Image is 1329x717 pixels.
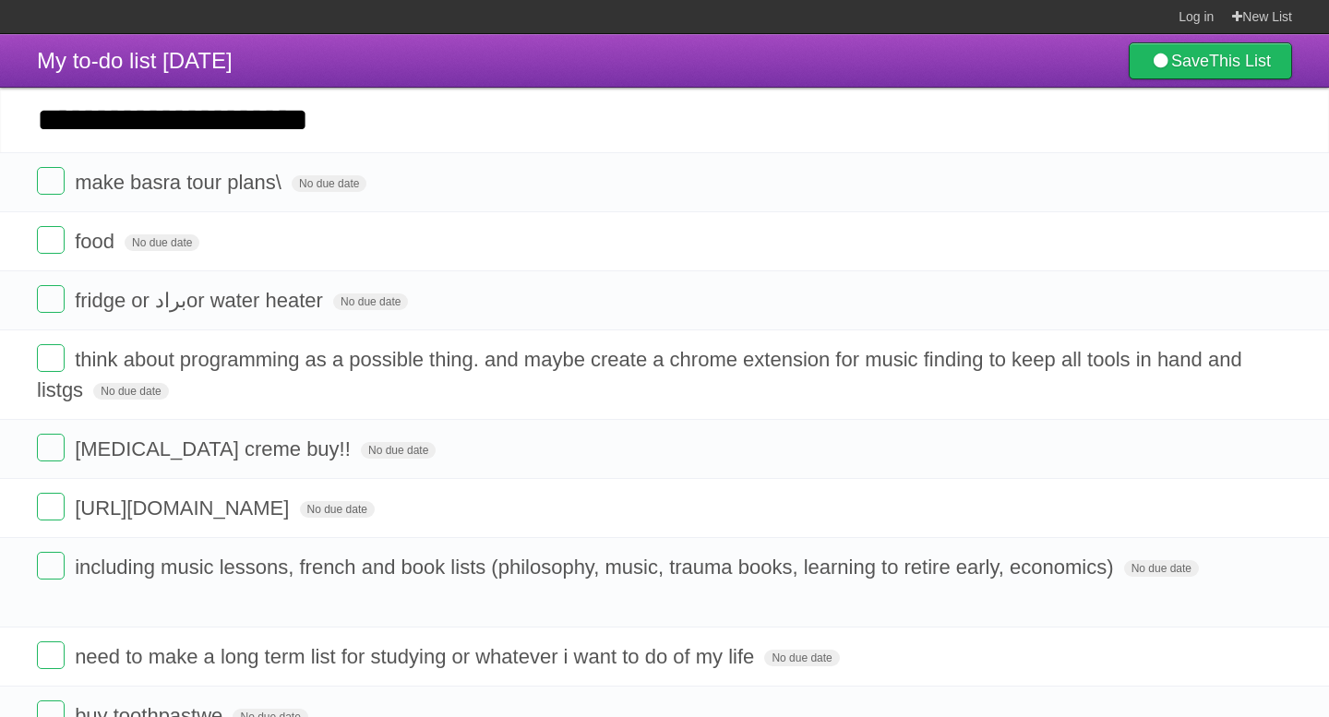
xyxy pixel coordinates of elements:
[1129,42,1292,79] a: SaveThis List
[37,434,65,461] label: Done
[37,641,65,669] label: Done
[37,348,1242,401] span: think about programming as a possible thing. and maybe create a chrome extension for music findin...
[75,645,759,668] span: need to make a long term list for studying or whatever i want to do of my life
[764,650,839,666] span: No due date
[75,496,293,520] span: [URL][DOMAIN_NAME]
[75,171,286,194] : make basra tour plans\
[37,48,233,73] span: My to-do list [DATE]
[37,167,65,195] label: Done
[93,383,168,400] span: No due date
[75,437,355,460] span: [MEDICAL_DATA] creme buy!!
[75,289,328,312] span: fridge or برادor water heater
[37,226,65,254] label: Done
[37,493,65,520] label: Done
[1124,560,1199,577] span: No due date
[333,293,408,310] span: No due date
[37,285,65,313] label: Done
[292,175,366,192] span: No due date
[361,442,436,459] span: No due date
[37,552,65,580] label: Done
[300,501,375,518] span: No due date
[125,234,199,251] span: No due date
[75,556,1118,579] span: including music lessons, french and book lists (philosophy, music, trauma books, learning to reti...
[1209,52,1271,70] b: This List
[37,344,65,372] label: Done
[75,230,119,253] span: food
